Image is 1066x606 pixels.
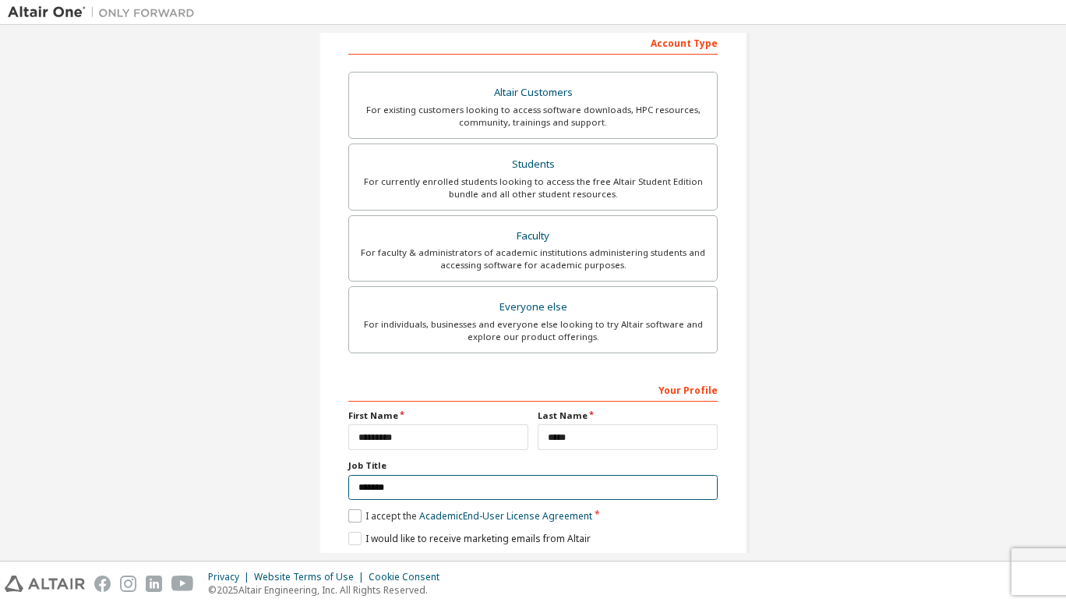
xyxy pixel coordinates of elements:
[358,296,708,318] div: Everyone else
[348,509,592,523] label: I accept the
[8,5,203,20] img: Altair One
[120,576,136,592] img: instagram.svg
[348,459,718,472] label: Job Title
[358,154,708,175] div: Students
[358,246,708,271] div: For faculty & administrators of academic institutions administering students and accessing softwa...
[146,576,162,592] img: linkedin.svg
[369,571,449,583] div: Cookie Consent
[358,82,708,104] div: Altair Customers
[348,377,718,402] div: Your Profile
[254,571,369,583] div: Website Terms of Use
[208,583,449,597] p: © 2025 Altair Engineering, Inc. All Rights Reserved.
[358,104,708,129] div: For existing customers looking to access software downloads, HPC resources, community, trainings ...
[358,318,708,343] div: For individuals, businesses and everyone else looking to try Altair software and explore our prod...
[171,576,194,592] img: youtube.svg
[348,409,528,422] label: First Name
[358,225,708,247] div: Faculty
[358,175,708,200] div: For currently enrolled students looking to access the free Altair Student Edition bundle and all ...
[348,532,591,545] label: I would like to receive marketing emails from Altair
[348,30,718,55] div: Account Type
[208,571,254,583] div: Privacy
[94,576,111,592] img: facebook.svg
[5,576,85,592] img: altair_logo.svg
[419,509,592,523] a: Academic End-User License Agreement
[538,409,718,422] label: Last Name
